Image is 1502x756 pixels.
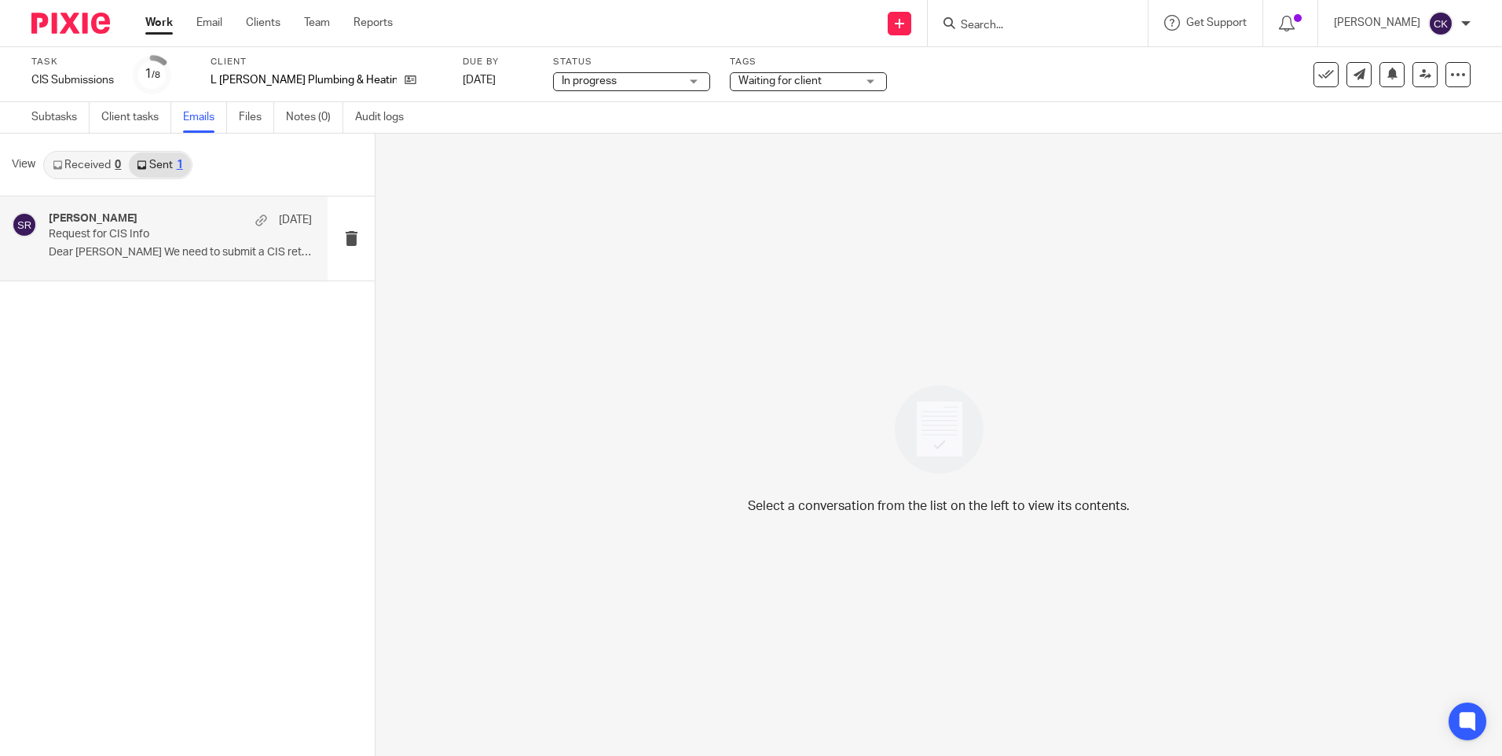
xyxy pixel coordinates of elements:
img: svg%3E [12,212,37,237]
small: /8 [152,71,160,79]
img: image [885,375,994,484]
a: Client tasks [101,102,171,133]
span: In progress [562,75,617,86]
div: 1 [177,160,183,171]
span: Waiting for client [738,75,822,86]
a: Subtasks [31,102,90,133]
label: Client [211,56,443,68]
p: [DATE] [279,212,312,228]
p: Dear [PERSON_NAME] We need to submit a CIS return... [49,246,312,259]
a: Sent1 [129,152,190,178]
input: Search [959,19,1101,33]
a: Email [196,15,222,31]
p: L [PERSON_NAME] Plumbing & Heating Ltd [211,72,397,88]
a: Files [239,102,274,133]
label: Status [553,56,710,68]
img: Pixie [31,13,110,34]
a: Work [145,15,173,31]
span: Get Support [1186,17,1247,28]
h4: [PERSON_NAME] [49,212,137,226]
label: Tags [730,56,887,68]
a: Team [304,15,330,31]
span: [DATE] [463,75,496,86]
p: Select a conversation from the list on the left to view its contents. [748,497,1130,516]
a: Emails [183,102,227,133]
a: Notes (0) [286,102,343,133]
div: 0 [115,160,121,171]
div: CIS Submissions [31,72,114,88]
p: Request for CIS Info [49,228,259,241]
span: View [12,156,35,173]
a: Reports [354,15,393,31]
a: Received0 [45,152,129,178]
label: Task [31,56,114,68]
img: svg%3E [1428,11,1453,36]
div: 1 [145,65,160,83]
a: Audit logs [355,102,416,133]
label: Due by [463,56,533,68]
a: Clients [246,15,280,31]
p: [PERSON_NAME] [1334,15,1420,31]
